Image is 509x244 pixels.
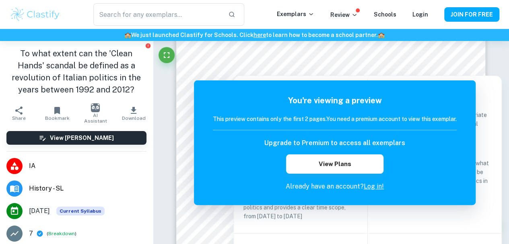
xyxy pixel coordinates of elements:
[286,154,383,174] button: View Plans
[10,6,61,23] img: Clastify logo
[48,230,75,237] button: Breakdown
[6,47,146,96] h1: To what extent can the 'Clean Hands' scandal be defined as a revolution of Italian politics in th...
[38,102,76,125] button: Bookmark
[213,182,457,191] p: Already have an account?
[91,103,100,112] img: AI Assistant
[253,32,266,38] a: here
[45,115,70,121] span: Bookmark
[159,47,175,63] button: Fullscreen
[124,32,131,38] span: 🏫
[412,11,428,18] a: Login
[47,230,76,238] span: ( )
[213,94,457,107] h5: You're viewing a preview
[374,11,396,18] a: Schools
[81,113,110,124] span: AI Assistant
[50,133,114,142] h6: View [PERSON_NAME]
[56,207,105,215] div: This exemplar is based on the current syllabus. Feel free to refer to it for inspiration/ideas wh...
[444,7,499,22] button: JOIN FOR FREE
[277,10,314,18] p: Exemplars
[93,3,222,26] input: Search for any exemplars...
[145,43,151,49] button: Report issue
[378,32,385,38] span: 🏫
[29,229,33,238] p: 7
[213,115,457,123] h6: This preview contains only the first 2 pages. You need a premium account to view this exemplar.
[29,206,50,216] span: [DATE]
[364,182,384,190] a: Log in!
[115,102,153,125] button: Download
[76,102,115,125] button: AI Assistant
[2,31,507,39] h6: We just launched Clastify for Schools. Click to learn how to become a school partner.
[12,115,26,121] span: Share
[29,161,146,171] span: IA
[330,10,358,19] p: Review
[6,131,146,145] button: View [PERSON_NAME]
[29,184,146,193] span: History - SL
[122,115,146,121] span: Download
[56,207,105,215] span: Current Syllabus
[264,138,405,148] h6: Upgrade to Premium to access all exemplars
